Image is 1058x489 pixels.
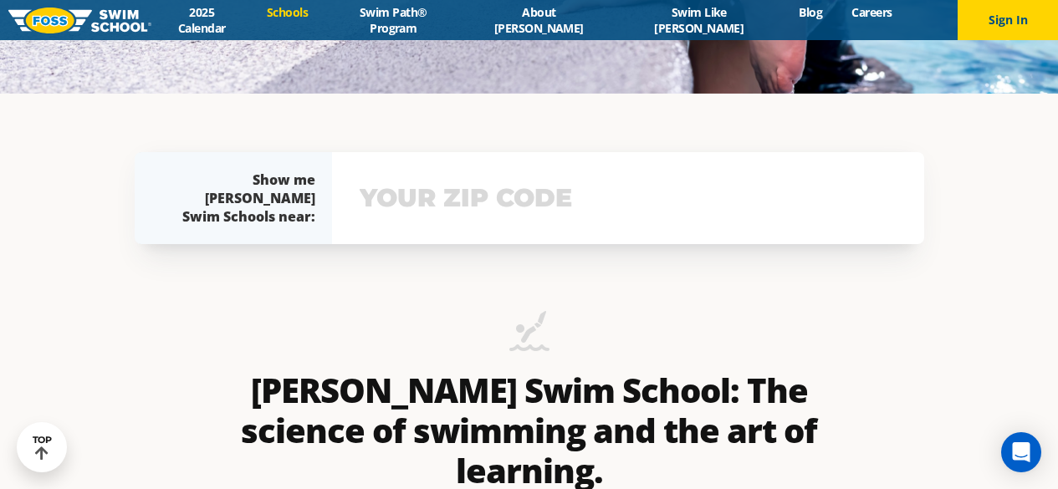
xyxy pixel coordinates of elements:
[509,311,549,362] img: icon-swimming-diving-2.png
[151,4,253,36] a: 2025 Calendar
[8,8,151,33] img: FOSS Swim School Logo
[33,435,52,461] div: TOP
[168,171,315,226] div: Show me [PERSON_NAME] Swim Schools near:
[323,4,464,36] a: Swim Path® Program
[837,4,907,20] a: Careers
[1001,432,1041,472] div: Open Intercom Messenger
[253,4,323,20] a: Schools
[464,4,614,36] a: About [PERSON_NAME]
[614,4,785,36] a: Swim Like [PERSON_NAME]
[785,4,837,20] a: Blog
[355,174,901,222] input: YOUR ZIP CODE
